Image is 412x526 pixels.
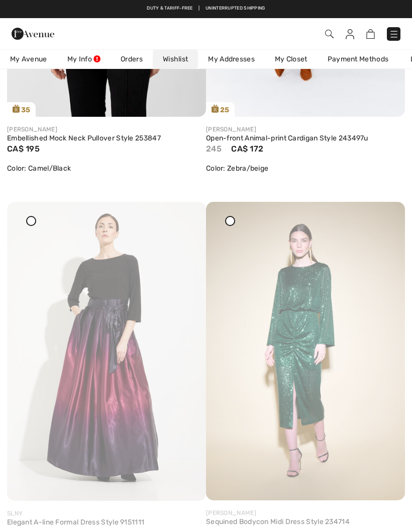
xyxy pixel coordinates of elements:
[111,50,153,68] a: Orders
[7,509,206,518] div: SLNY
[7,134,206,143] a: Embellished Mock Neck Pullover Style 253847
[389,29,399,39] img: Menu
[325,30,334,38] img: Search
[7,202,206,501] img: slny-dresses-jumpsuits-fig_9151111a1_591b_search.jpg
[206,144,222,154] span: 245
[198,50,265,68] a: My Addresses
[206,163,405,174] div: Color: Zebra/beige
[12,24,54,44] img: 1ère Avenue
[153,50,198,68] a: Wishlist
[231,144,263,154] span: CA$ 172
[206,508,405,517] div: [PERSON_NAME]
[147,6,265,11] a: Duty & tariff-free | Uninterrupted shipping
[366,29,375,39] img: Shopping Bag
[57,50,111,68] a: My Info
[346,29,354,39] img: My Info
[318,50,399,68] a: Payment Methods
[10,54,47,64] span: My Avenue
[206,125,405,134] div: [PERSON_NAME]
[12,28,54,38] a: 1ère Avenue
[206,134,405,143] a: Open-front Animal-print Cardigan Style 243497u
[7,144,40,154] span: CA$ 195
[206,202,405,500] img: joseph-ribkoff-dresses-jumpsuits-dark-green-dark-green_234714b1_c966_search.jpg
[7,125,206,134] div: [PERSON_NAME]
[265,50,318,68] a: My Closet
[7,163,206,174] div: Color: Camel/Black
